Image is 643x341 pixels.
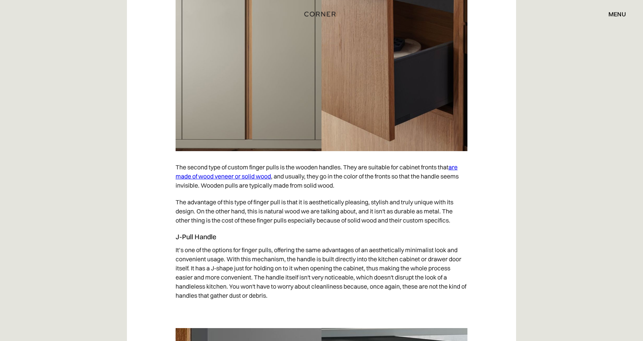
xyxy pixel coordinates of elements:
[176,304,467,320] p: ‍
[176,232,467,242] h4: J-Pull Handle
[608,11,626,17] div: menu
[296,9,347,19] a: home
[601,8,626,21] div: menu
[176,194,467,229] p: The advantage of this type of finger pull is that it is aesthetically pleasing, stylish and truly...
[176,242,467,304] p: It’s one of the options for finger pulls, offering the same advantages of an aesthetically minima...
[176,159,467,194] p: The second type of custom finger pulls is the wooden handles. They are suitable for cabinet front...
